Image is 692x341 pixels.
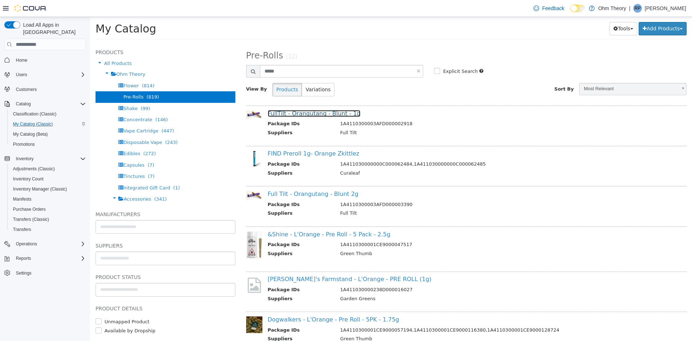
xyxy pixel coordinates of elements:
h5: Suppliers [5,224,145,233]
th: Suppliers [178,193,245,202]
button: Catalog [13,100,34,108]
span: Adjustments (Classic) [13,166,55,172]
button: My Catalog (Beta) [7,129,89,139]
input: Dark Mode [570,5,585,12]
img: Cova [14,5,47,12]
img: missing-image.png [156,259,172,277]
a: My Catalog (Beta) [10,130,51,139]
th: Package IDs [178,144,245,153]
span: Manifests [13,196,31,202]
img: 150 [156,93,172,102]
span: (146) [65,100,78,105]
label: Unmapped Product [13,301,59,309]
button: Purchase Orders [7,204,89,214]
a: FullTilt - Orangutang - Blunt - 1g [178,93,271,100]
span: Reports [16,255,31,261]
a: Promotions [10,140,38,149]
th: Package IDs [178,103,245,112]
a: &Shine - L'Orange - Pre Roll - 5 Pack - 2.5g [178,214,301,221]
span: Flower [33,66,49,71]
span: Sort By [464,69,484,75]
th: Package IDs [178,184,245,193]
a: My Catalog (Classic) [10,120,56,128]
span: Settings [16,270,31,276]
span: Transfers (Classic) [10,215,86,224]
span: Purchase Orders [10,205,86,214]
span: Tinctures [33,157,55,162]
span: Transfers [10,225,86,234]
span: (819) [56,77,69,83]
td: Full Tilt [245,112,581,121]
button: Home [1,54,89,65]
span: Operations [16,241,37,247]
span: Pre-Rolls [156,34,193,44]
h5: Products [5,31,145,40]
td: Full Tilt [245,193,581,202]
th: Suppliers [178,112,245,121]
span: Classification (Classic) [13,111,57,117]
span: Disposable Vape [33,123,72,128]
a: Customers [13,85,40,94]
img: 150 [156,174,172,183]
h5: Manufacturers [5,193,145,202]
a: Full Tilt - Orangutang - Blunt 2g [178,174,269,180]
a: Classification (Classic) [10,110,59,118]
button: Users [13,70,30,79]
span: Inventory [13,154,86,163]
span: (1) [83,168,90,174]
a: Purchase Orders [10,205,49,214]
button: Customers [1,84,89,95]
button: Catalog [1,99,89,109]
label: Available by Dropship [13,310,65,318]
span: Users [13,70,86,79]
button: Users [1,70,89,80]
span: Promotions [13,141,35,147]
span: My Catalog [5,5,66,18]
td: 1A4110300003AFD000002918 [245,103,581,112]
th: Suppliers [178,278,245,287]
span: Feedback [542,5,564,12]
a: Inventory Manager (Classic) [10,185,70,193]
span: Shake [33,89,48,94]
p: Ohm Theory [598,4,626,13]
span: Manifests [10,195,86,204]
span: My Catalog (Classic) [10,120,86,128]
span: Capsules [33,145,54,151]
button: Settings [1,268,89,278]
span: Promotions [10,140,86,149]
td: Garden Greens [245,278,581,287]
span: (7) [58,157,64,162]
span: Concentrate [33,100,62,105]
button: Inventory Count [7,174,89,184]
span: (341) [64,179,77,185]
span: Dark Mode [570,12,571,13]
td: Green Thumb [245,318,581,327]
button: Operations [13,240,40,248]
button: Inventory [1,154,89,164]
button: Transfers [7,224,89,235]
span: (814) [52,66,65,71]
small: (12) [196,36,207,43]
span: My Catalog (Beta) [10,130,86,139]
img: 150 [156,300,172,316]
span: Customers [13,85,86,94]
span: View By [156,69,177,75]
span: (447) [71,111,84,117]
td: 1A4110300001CE9000057194,1A4110300001CE9000116380,1A4110300001CE9000128724 [245,310,581,319]
span: Ohm Theory [26,54,55,60]
th: Suppliers [178,318,245,327]
span: Edibles [33,134,50,139]
td: 1A4110300001CE9000047517 [245,224,581,233]
button: Promotions [7,139,89,149]
span: Pre-Rolls [33,77,53,83]
p: | [629,4,630,13]
th: Suppliers [178,153,245,162]
span: Transfers (Classic) [13,217,49,222]
div: Romeo Patel [633,4,642,13]
span: Operations [13,240,86,248]
td: 1A411030000238D000016027 [245,269,581,278]
span: Inventory Manager (Classic) [10,185,86,193]
span: All Products [14,44,41,49]
td: 1A4110300003AFD000003390 [245,184,581,193]
span: Inventory Count [13,176,44,182]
